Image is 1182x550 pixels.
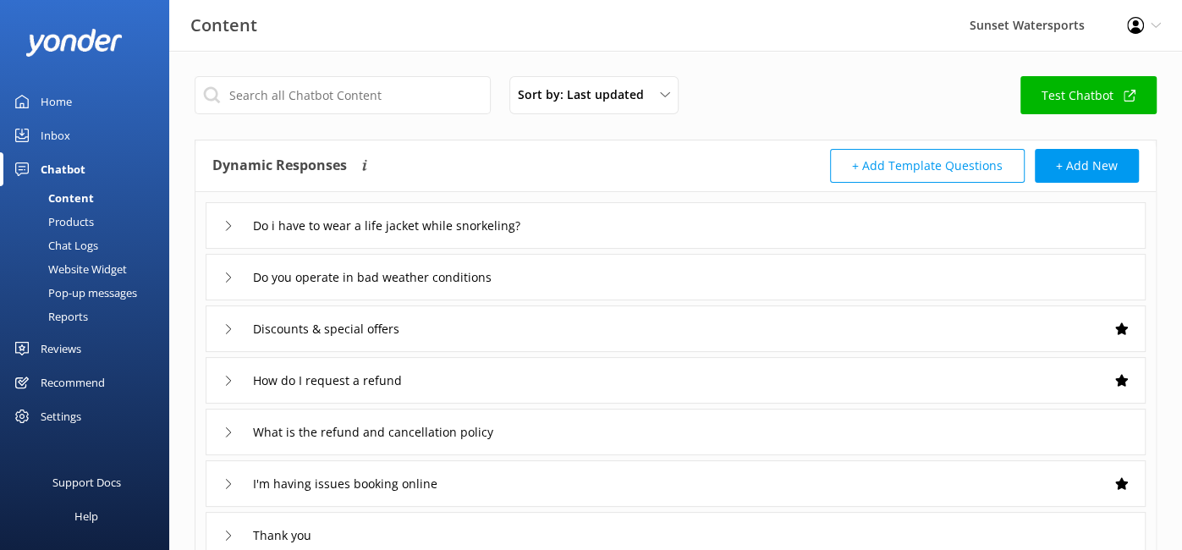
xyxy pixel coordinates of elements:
div: Chat Logs [10,234,98,257]
a: Content [10,186,169,210]
button: + Add Template Questions [830,149,1025,183]
div: Home [41,85,72,118]
div: Products [10,210,94,234]
div: Inbox [41,118,70,152]
div: Recommend [41,366,105,399]
a: Chat Logs [10,234,169,257]
h3: Content [190,12,257,39]
div: Content [10,186,94,210]
div: Help [74,499,98,533]
img: yonder-white-logo.png [25,29,123,57]
div: Chatbot [41,152,85,186]
a: Test Chatbot [1020,76,1157,114]
div: Reports [10,305,88,328]
div: Pop-up messages [10,281,137,305]
div: Reviews [41,332,81,366]
span: Sort by: Last updated [518,85,654,104]
h4: Dynamic Responses [212,149,347,183]
div: Settings [41,399,81,433]
a: Reports [10,305,169,328]
input: Search all Chatbot Content [195,76,491,114]
a: Pop-up messages [10,281,169,305]
div: Website Widget [10,257,127,281]
button: + Add New [1035,149,1139,183]
div: Support Docs [52,465,121,499]
a: Website Widget [10,257,169,281]
a: Products [10,210,169,234]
